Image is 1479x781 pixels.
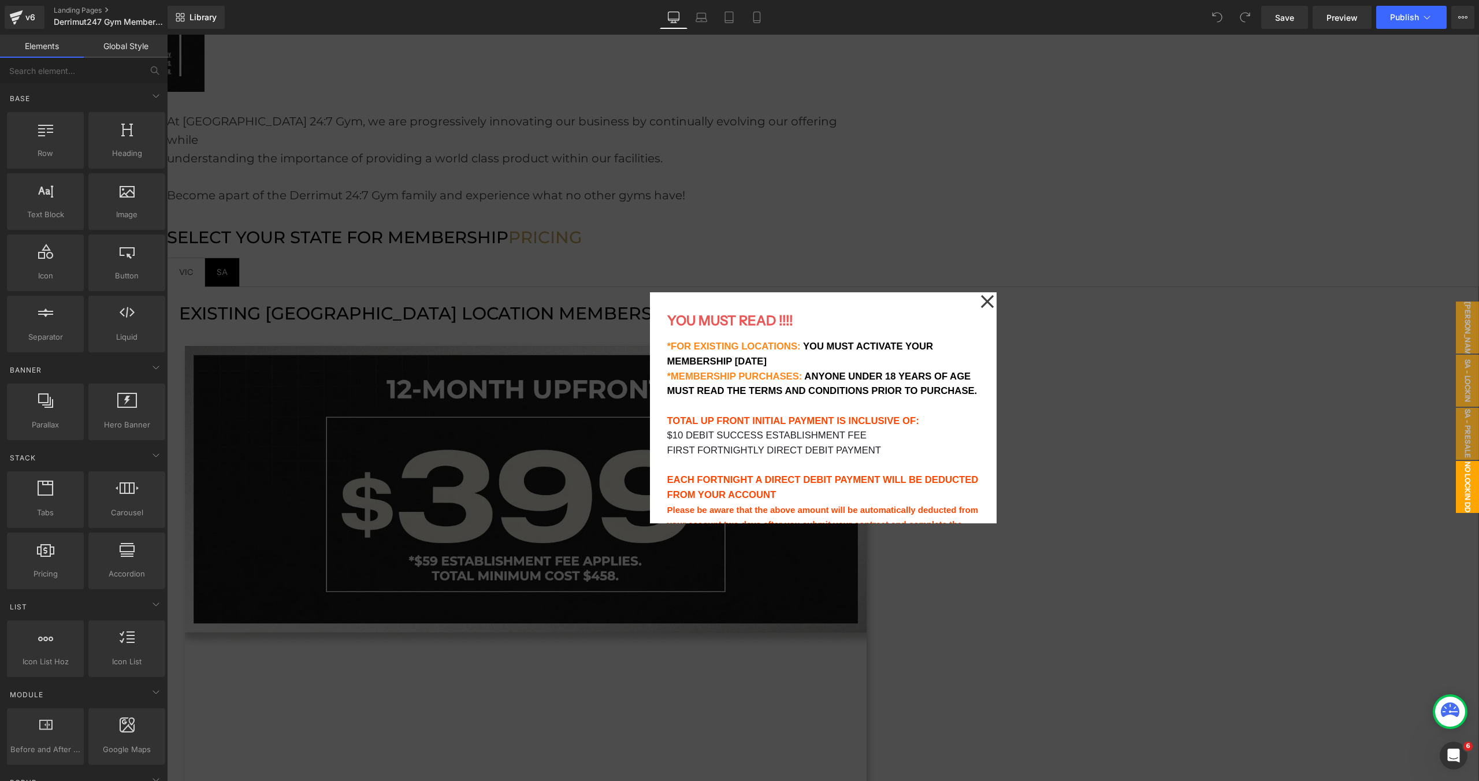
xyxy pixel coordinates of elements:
span: Stack [9,452,37,463]
span: Image [92,209,162,221]
a: New Library [168,6,225,29]
span: Library [189,12,217,23]
a: Preview [1313,6,1372,29]
span: TOTAL UP FRONT INITIAL PAYMENT IS INCLUSIVE OF: [500,381,752,392]
span: Text Block [10,209,80,221]
span: ANYONE UNDER 18 YEARS OF AGE MUST READ THE TERMS AND CONDITIONS PRIOR TO PURCHASE. [500,336,811,362]
button: Publish [1376,6,1447,29]
span: *FOR EXISTING LOCATIONS: [500,306,634,317]
span: Publish [1390,13,1419,22]
span: Parallax [10,419,80,431]
span: 6 [1463,742,1473,751]
span: YOU MUST READ !!!! [500,278,626,294]
span: Base [9,93,31,104]
span: Save [1275,12,1294,24]
a: Landing Pages [54,6,187,15]
a: Global Style [84,35,168,58]
span: Heading [92,147,162,159]
span: $10 DEBIT SUCCESS ESTABLISHMENT FEE [500,395,700,406]
span: [PERSON_NAME] DD - POPUP [1266,267,1312,319]
span: Separator [10,331,80,343]
a: v6 [5,6,44,29]
button: Redo [1233,6,1257,29]
button: Undo [1206,6,1229,29]
span: Tabs [10,507,80,519]
span: FIRST FORTNIGHTLY DIRECT DEBIT PAYMENT [500,410,715,421]
span: Before and After Images [10,743,80,756]
span: *MEMBERSHIP PURCHASES: [500,336,636,347]
span: EACH FORTNIGHT A DIRECT DEBIT PAYMENT WILL BE DEDUCTED FROM YOUR ACCOUNT [500,440,812,466]
span: Icon [10,270,80,282]
span: Derrimut247 Gym Memberships [54,17,165,27]
iframe: Intercom live chat [1440,742,1467,769]
a: Desktop [660,6,688,29]
span: SA - Lockin DD - POPUP [1266,320,1312,372]
span: List [9,601,28,612]
span: Row [10,147,80,159]
a: Mobile [743,6,771,29]
span: Accordion [92,568,162,580]
span: Pricing [10,568,80,580]
span: Google Maps [92,743,162,756]
span: Please be aware that the above amount will be automatically deducted from your account two days a... [500,470,811,509]
span: Liquid [92,331,162,343]
div: v6 [23,10,38,25]
span: Banner [9,365,43,375]
span: Module [9,689,44,700]
a: Laptop [688,6,715,29]
span: No lockin DD - POPUP [1266,426,1312,478]
button: More [1451,6,1474,29]
span: YOU MUST ACTIVATE YOUR MEMBERSHIP [DATE] [500,306,767,332]
span: Button [92,270,162,282]
a: Tablet [715,6,743,29]
span: Icon List [92,656,162,668]
span: Hero Banner [92,419,162,431]
span: Carousel [92,507,162,519]
span: Preview [1326,12,1358,24]
span: Icon List Hoz [10,656,80,668]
